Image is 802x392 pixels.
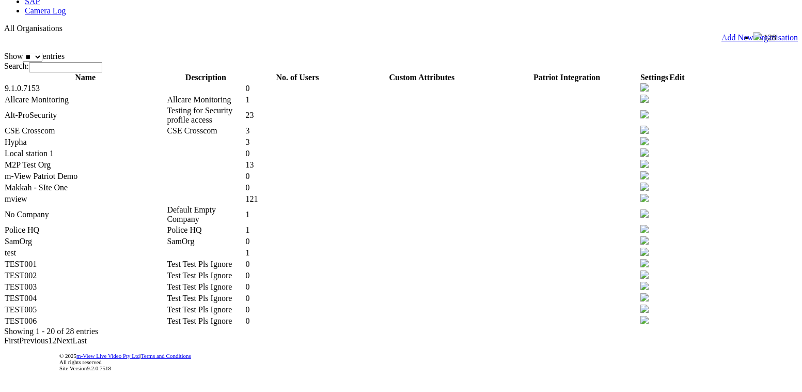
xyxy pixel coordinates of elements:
td: 13 [245,159,350,171]
td: TEST004 [4,293,166,304]
td: 1 [245,205,350,224]
td: Testing for Security profile access [166,105,245,125]
td: 1 [245,94,350,105]
td: 0 [245,304,350,315]
label: Search: [4,62,102,70]
span: 128 [764,33,776,42]
td: 0 [245,182,350,193]
td: CSE Crosscom [166,125,245,137]
img: camera24.png [640,194,649,202]
a: 1 [48,336,52,345]
img: camera24.png [640,137,649,145]
th: Edit: activate to sort column ascending [669,72,685,83]
img: camera24.png [640,95,649,103]
td: SamOrg [4,236,166,247]
td: TEST006 [4,315,166,327]
td: Test Test Pls Ignore [166,304,245,315]
td: 0 [245,83,350,94]
td: TEST005 [4,304,166,315]
td: Hypha [4,137,166,148]
img: camera24.png [640,160,649,168]
img: camera24.png [640,171,649,179]
img: camera24.png [640,183,649,191]
th: No. of Users: activate to sort column ascending [245,72,350,83]
img: camera24.png [640,259,649,267]
td: Test Test Pls Ignore [166,281,245,293]
td: 0 [245,259,350,270]
td: TEST002 [4,270,166,281]
td: Police HQ [4,224,166,236]
a: Camera Log [25,6,66,15]
td: Allcare Monitoring [166,94,245,105]
td: 9.1.0.7153 [4,83,166,94]
img: camera24.png [640,225,649,233]
th: Custom Attributes [350,72,494,83]
img: camera24.png [640,270,649,279]
td: M2P Test Org [4,159,166,171]
td: m-View Patriot Demo [4,171,166,182]
span: 9.2.0.7518 [87,365,111,371]
th: Settings: activate to sort column ascending [640,72,669,83]
img: camera24.png [640,148,649,157]
td: CSE Crosscom [4,125,166,137]
div: Showing 1 - 20 of 28 entries [4,327,798,336]
a: Last [72,336,87,345]
td: 3 [245,125,350,137]
td: 121 [245,193,350,205]
img: camera24.png [640,110,649,118]
div: © 2025 | All rights reserved [59,353,796,371]
label: Show entries [4,52,65,61]
td: Test Test Pls Ignore [166,270,245,281]
img: camera24.png [640,316,649,324]
div: Site Version [59,365,796,371]
th: Description: activate to sort column ascending [166,72,245,83]
td: Police HQ [166,224,245,236]
td: TEST001 [4,259,166,270]
td: TEST003 [4,281,166,293]
a: Next [56,336,72,345]
td: Alt-ProSecurity [4,105,166,125]
td: SamOrg [166,236,245,247]
a: 2 [52,336,56,345]
img: camera24.png [640,282,649,290]
td: 0 [245,171,350,182]
td: mview [4,193,166,205]
a: First [4,336,19,345]
select: Showentries [23,53,42,62]
th: Patriot Integration [494,72,640,83]
img: bell25.png [753,32,762,40]
td: Test Test Pls Ignore [166,259,245,270]
img: camera24.png [640,305,649,313]
td: Default Empty Company [166,205,245,224]
a: m-View Live Video Pty Ltd [76,353,140,359]
input: Search: [29,62,102,72]
td: 0 [245,315,350,327]
img: DigiCert Secured Site Seal [11,347,52,377]
a: Previous [19,336,48,345]
td: Allcare Monitoring [4,94,166,105]
img: camera24.png [640,293,649,301]
td: 0 [245,270,350,281]
span: Welcome, BWV (Administrator) [645,33,733,40]
th: Name: activate to sort column descending [4,72,166,83]
td: No Company [4,205,166,224]
td: 0 [245,293,350,304]
img: camera24.png [640,126,649,134]
td: Local station 1 [4,148,166,159]
span: All Organisations [4,24,62,33]
td: 1 [245,247,350,259]
td: Test Test Pls Ignore [166,293,245,304]
td: Makkah - SIte One [4,182,166,193]
td: 0 [245,281,350,293]
td: 0 [245,148,350,159]
img: camera24.png [640,209,649,218]
td: test [4,247,166,259]
img: camera24.png [640,236,649,245]
td: 3 [245,137,350,148]
img: camera24.png [640,248,649,256]
img: camera24.png [640,83,649,92]
td: 1 [245,224,350,236]
a: Terms and Conditions [141,353,191,359]
td: 0 [245,236,350,247]
td: 23 [245,105,350,125]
